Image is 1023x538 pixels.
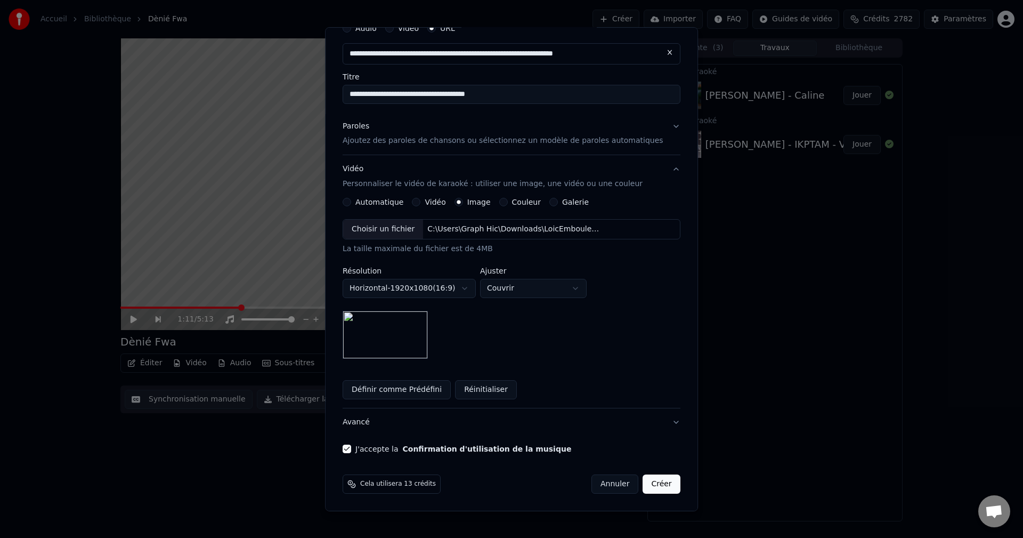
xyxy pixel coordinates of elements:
span: Cela utilisera 13 crédits [360,480,436,488]
label: Vidéo [398,24,419,31]
div: Paroles [343,121,369,131]
p: Ajoutez des paroles de chansons ou sélectionnez un modèle de paroles automatiques [343,135,663,146]
div: Vidéo [343,164,643,189]
label: URL [440,24,455,31]
button: Réinitialiser [455,380,517,399]
button: Définir comme Prédéfini [343,380,451,399]
div: C:\Users\Graph Hic\Downloads\LoicEmboule.jpg [424,224,605,235]
label: Ajuster [480,267,587,275]
label: Galerie [562,198,589,206]
button: ParolesAjoutez des paroles de chansons ou sélectionnez un modèle de paroles automatiques [343,112,680,155]
button: J'accepte la [403,445,572,453]
label: Titre [343,73,680,80]
label: Image [467,198,491,206]
button: VidéoPersonnaliser le vidéo de karaoké : utiliser une image, une vidéo ou une couleur [343,155,680,198]
label: Audio [355,24,377,31]
button: Créer [643,475,680,494]
div: La taille maximale du fichier est de 4MB [343,244,680,254]
p: Personnaliser le vidéo de karaoké : utiliser une image, une vidéo ou une couleur [343,179,643,189]
label: Automatique [355,198,403,206]
label: Vidéo [425,198,446,206]
label: Résolution [343,267,476,275]
button: Avancé [343,408,680,436]
button: Annuler [591,475,638,494]
label: J'accepte la [355,445,571,453]
label: Couleur [512,198,541,206]
div: VidéoPersonnaliser le vidéo de karaoké : utiliser une image, une vidéo ou une couleur [343,198,680,408]
div: Choisir un fichier [343,220,423,239]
